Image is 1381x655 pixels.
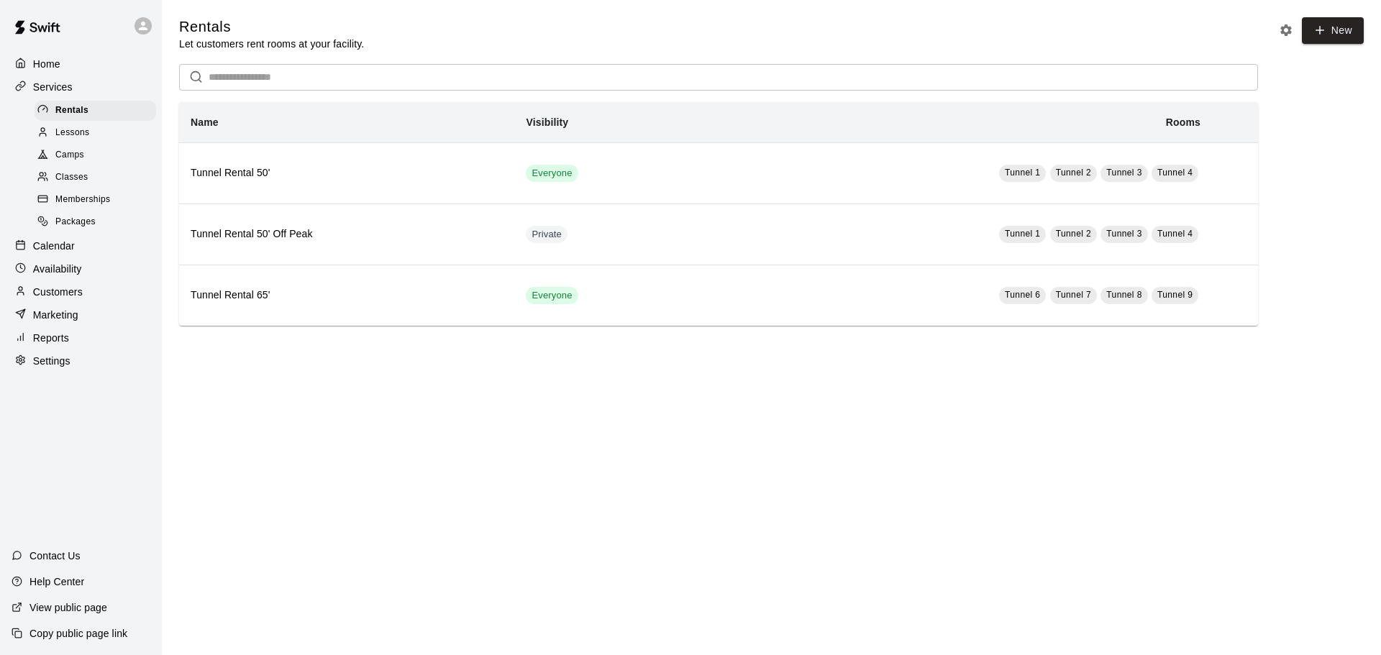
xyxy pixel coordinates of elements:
[55,104,88,118] span: Rentals
[55,126,90,140] span: Lessons
[35,145,156,165] div: Camps
[35,101,156,121] div: Rentals
[12,53,150,75] a: Home
[29,600,107,615] p: View public page
[33,80,73,94] p: Services
[33,308,78,322] p: Marketing
[35,122,162,144] a: Lessons
[55,215,96,229] span: Packages
[1275,19,1297,41] button: Rental settings
[1106,168,1141,178] span: Tunnel 3
[526,116,568,128] b: Visibility
[35,168,156,188] div: Classes
[526,226,568,243] div: This service is hidden, and can only be accessed via a direct link
[12,327,150,349] a: Reports
[191,165,503,181] h6: Tunnel Rental 50'
[526,167,578,180] span: Everyone
[191,226,503,242] h6: Tunnel Rental 50' Off Peak
[1302,17,1364,44] a: New
[179,37,364,51] p: Let customers rent rooms at your facility.
[1157,290,1193,300] span: Tunnel 9
[12,76,150,98] a: Services
[55,193,110,207] span: Memberships
[12,281,150,303] a: Customers
[179,102,1258,326] table: simple table
[55,170,88,185] span: Classes
[35,190,156,210] div: Memberships
[29,549,81,563] p: Contact Us
[35,123,156,143] div: Lessons
[1157,168,1193,178] span: Tunnel 4
[191,288,503,303] h6: Tunnel Rental 65'
[33,285,83,299] p: Customers
[35,211,162,234] a: Packages
[1005,229,1040,239] span: Tunnel 1
[179,17,364,37] h5: Rentals
[1166,116,1200,128] b: Rooms
[35,145,162,167] a: Camps
[35,189,162,211] a: Memberships
[1106,229,1141,239] span: Tunnel 3
[29,626,127,641] p: Copy public page link
[1056,168,1091,178] span: Tunnel 2
[33,331,69,345] p: Reports
[33,262,82,276] p: Availability
[1005,290,1040,300] span: Tunnel 6
[526,165,578,182] div: This service is visible to all of your customers
[526,228,568,242] span: Private
[12,235,150,257] a: Calendar
[1157,229,1193,239] span: Tunnel 4
[55,148,84,162] span: Camps
[1056,229,1091,239] span: Tunnel 2
[1056,290,1091,300] span: Tunnel 7
[35,212,156,232] div: Packages
[12,350,150,372] a: Settings
[29,574,84,589] p: Help Center
[33,239,75,253] p: Calendar
[33,354,70,368] p: Settings
[191,116,219,128] b: Name
[12,304,150,326] a: Marketing
[526,287,578,304] div: This service is visible to all of your customers
[526,289,578,303] span: Everyone
[33,57,60,71] p: Home
[1005,168,1040,178] span: Tunnel 1
[35,99,162,122] a: Rentals
[35,167,162,189] a: Classes
[12,258,150,280] a: Availability
[1106,290,1141,300] span: Tunnel 8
